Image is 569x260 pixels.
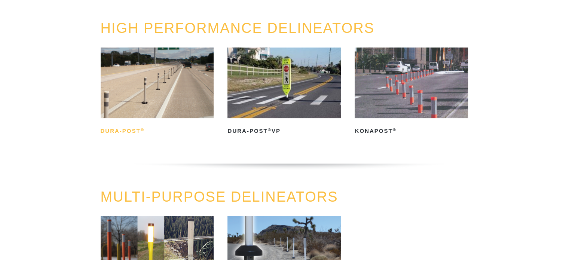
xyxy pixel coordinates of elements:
[101,20,374,36] a: HIGH PERFORMANCE DELINEATORS
[227,125,341,137] h2: Dura-Post VP
[355,48,468,137] a: KonaPost®
[268,128,272,132] sup: ®
[392,128,396,132] sup: ®
[227,48,341,137] a: Dura-Post®VP
[141,128,144,132] sup: ®
[101,48,214,137] a: Dura-Post®
[355,125,468,137] h2: KonaPost
[101,125,214,137] h2: Dura-Post
[101,189,338,205] a: MULTI-PURPOSE DELINEATORS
